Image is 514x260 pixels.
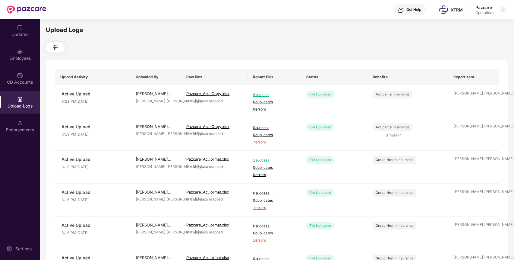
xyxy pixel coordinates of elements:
img: svg+xml;base64,PHN2ZyBpZD0iRW1wbG95ZWVzIiB4bWxucz0iaHR0cDovL3d3dy53My5vcmcvMjAwMC9zdmciIHdpZHRoPS... [17,49,23,55]
img: xtrm-logo.png [439,5,448,14]
div: File Uploaded [306,189,334,197]
div: Group Health Insurance [376,157,413,162]
th: Raw files [181,69,248,85]
div: [PERSON_NAME].[PERSON_NAME]@pa [136,164,175,170]
span: 7 rows [186,131,197,136]
span: 0 duplicates [253,198,295,204]
span: 0 duplicates [253,165,295,171]
div: [PERSON_NAME] [136,124,175,130]
span: 0 success [253,191,295,196]
div: [PERSON_NAME].[PERSON_NAME]@pa [453,91,493,96]
div: File Uploaded [306,124,334,131]
span: Pazcare_Ac...ormat.xlsx [186,223,229,227]
img: svg+xml;base64,PHN2ZyBpZD0iVXBsb2FkX0xvZ3MiIGRhdGEtbmFtZT0iVXBsb2FkIExvZ3MiIHhtbG5zPSJodHRwOi8vd3... [17,96,23,102]
span: 3:19 PM[DATE] [61,132,125,137]
span: Pazcare_Ac...ormat.xlsx [186,190,229,194]
span: Active Upload [61,222,125,229]
span: 0 duplicates [253,99,295,105]
span: 6 success [253,92,295,98]
div: [PERSON_NAME] [136,156,175,162]
span: ... [168,190,171,194]
div: Group Health Insurance [376,223,413,228]
th: Status [301,69,367,85]
span: 6 rows [186,99,197,103]
span: 1 errors [253,205,295,211]
span: Active Upload [61,124,125,130]
div: [PERSON_NAME].[PERSON_NAME]@pa [136,131,175,137]
div: Accidental Insurance [376,125,409,130]
span: Pazcare_Ac... Copy.xlsx [186,124,229,129]
th: Report sent [448,69,499,85]
span: down [398,133,401,137]
th: Report files [248,69,301,85]
span: Auto mapped [200,230,223,234]
img: svg+xml;base64,PHN2ZyB4bWxucz0iaHR0cDovL3d3dy53My5vcmcvMjAwMC9zdmciIHdpZHRoPSIyNCIgaGVpZ2h0PSIyNC... [52,44,59,51]
span: 1 rows [186,230,197,234]
span: ... [168,255,171,260]
th: Upload Activity [55,69,130,85]
div: Settings [14,246,33,252]
span: 0 success [253,125,295,131]
span: 1 rows [186,197,197,201]
div: File Uploaded [306,222,334,230]
span: 0 duplicates [253,132,295,138]
div: Accidental Insurance [376,92,409,97]
span: Active Upload [61,189,125,196]
div: [PERSON_NAME] [136,222,175,228]
span: 0 duplicates [253,230,295,236]
div: [PERSON_NAME].[PERSON_NAME]@pa [453,189,493,195]
span: Auto mapped [200,197,223,201]
div: File Uploaded [306,156,334,164]
div: [PERSON_NAME].[PERSON_NAME]@pa [136,197,175,202]
span: Pazcare_Ac... Copy.xlsx [186,91,229,96]
img: svg+xml;base64,PHN2ZyBpZD0iQ0RfQWNjb3VudHMiIGRhdGEtbmFtZT0iQ0QgQWNjb3VudHMiIHhtbG5zPSJodHRwOi8vd3... [17,72,23,79]
img: svg+xml;base64,PHN2ZyBpZD0iRHJvcGRvd24tMzJ4MzIiIHhtbG5zPSJodHRwOi8vd3d3LnczLm9yZy8yMDAwL3N2ZyIgd2... [501,7,506,12]
div: [PERSON_NAME].[PERSON_NAME]@pa [453,222,493,228]
div: [PERSON_NAME].[PERSON_NAME]@pa [453,124,493,129]
span: | [198,197,199,201]
div: [PERSON_NAME].[PERSON_NAME]@pa [136,98,175,104]
span: 3:21 PM[DATE] [61,99,125,104]
span: | [198,131,199,136]
span: 3:16 PM[DATE] [61,197,125,203]
span: Active Upload [61,156,125,163]
div: Get Help [406,7,421,12]
span: 3:18 PM[DATE] [61,164,125,170]
img: svg+xml;base64,PHN2ZyBpZD0iSGVscC0zMngzMiIgeG1sbnM9Imh0dHA6Ly93d3cudzMub3JnLzIwMDAvc3ZnIiB3aWR0aD... [398,7,404,13]
span: 0 success [253,223,295,229]
span: + 1 more [373,133,412,138]
img: svg+xml;base64,PHN2ZyBpZD0iVXBkYXRlZCIgeG1sbnM9Imh0dHA6Ly93d3cudzMub3JnLzIwMDAvc3ZnIiB3aWR0aD0iMj... [17,25,23,31]
span: 7 errors [253,140,295,145]
span: 1 errors [253,238,295,243]
span: ... [168,91,171,96]
div: Upload Logs [46,25,508,35]
span: 1 rows [186,164,197,169]
span: 3:16 PM[DATE] [61,230,125,236]
th: Benefits [367,69,448,85]
div: Operations [475,10,494,15]
div: Group Health Insurance [376,190,413,195]
span: ... [168,223,171,227]
img: New Pazcare Logo [7,6,46,14]
span: Auto mapped [200,99,223,103]
span: | [198,164,199,169]
div: [PERSON_NAME].[PERSON_NAME]@pa [453,156,493,162]
span: Pazcare_Ac...ormat.xlsx [186,255,229,260]
span: 1 success [253,158,295,163]
div: [PERSON_NAME] [136,91,175,97]
span: Active Upload [61,91,125,97]
span: Auto mapped [200,131,223,136]
div: File Uploaded [306,91,334,98]
span: Pazcare_Ac...ormat.xlsx [186,157,229,162]
img: svg+xml;base64,PHN2ZyBpZD0iU2V0dGluZy0yMHgyMCIgeG1sbnM9Imh0dHA6Ly93d3cudzMub3JnLzIwMDAvc3ZnIiB3aW... [6,246,12,252]
span: | [198,230,199,234]
span: ... [168,157,171,162]
span: ... [168,124,171,129]
div: XTRM [451,7,463,13]
img: svg+xml;base64,PHN2ZyBpZD0iRW5kb3JzZW1lbnRzIiB4bWxucz0iaHR0cDovL3d3dy53My5vcmcvMjAwMC9zdmciIHdpZH... [17,120,23,126]
div: [PERSON_NAME] [136,189,175,195]
div: Pazcare [475,5,494,10]
th: Uploaded By [130,69,181,85]
span: | [198,99,199,103]
span: 0 errors [253,172,295,178]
